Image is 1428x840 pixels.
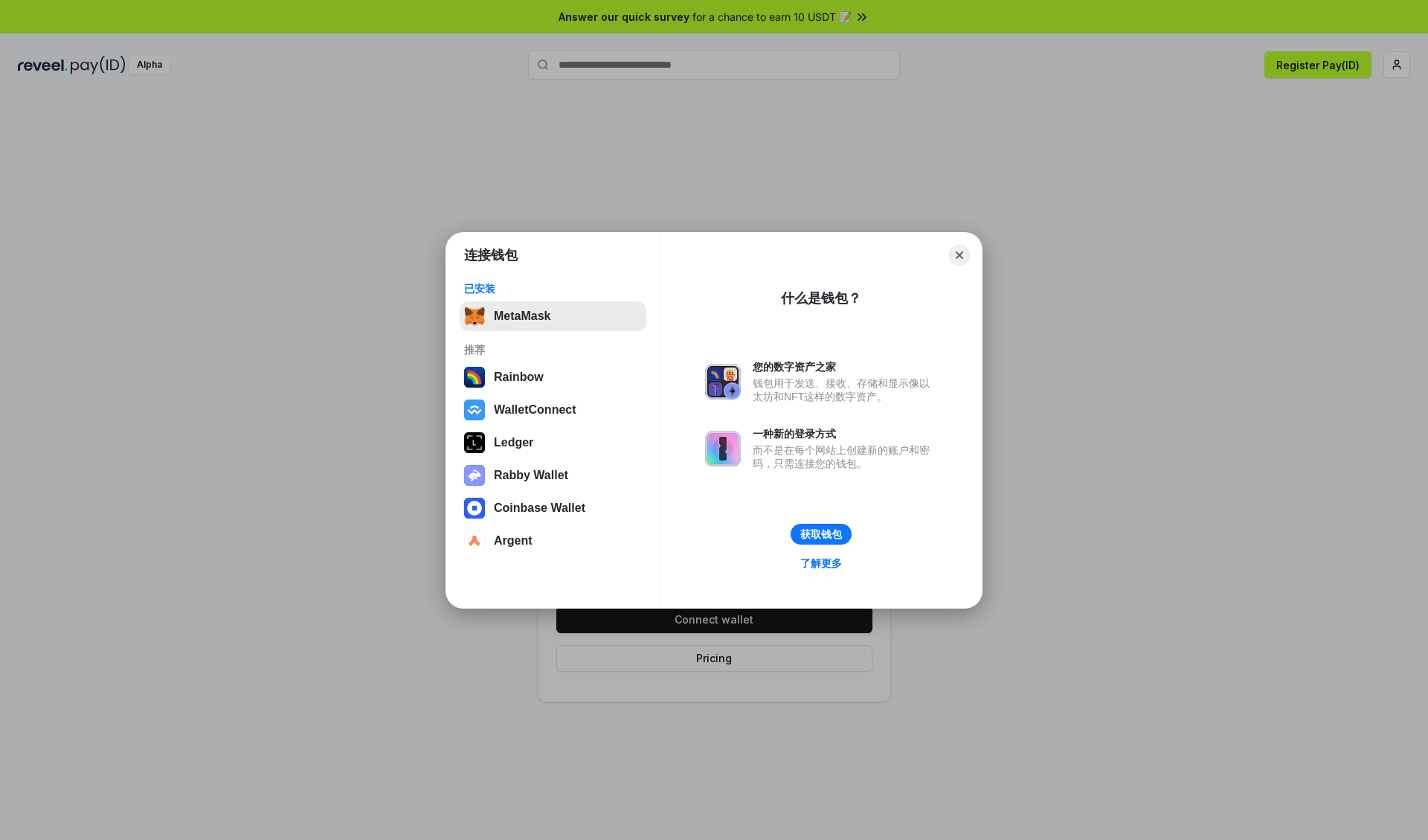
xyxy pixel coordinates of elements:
[705,431,741,467] img: svg+xml,%3Csvg%20xmlns%3D%22http%3A%2F%2Fwww.w3.org%2F2000%2Fsvg%22%20fill%3D%22none%22%20viewBox...
[800,557,842,570] div: 了解更多
[460,493,646,523] button: Coinbase Wallet
[494,371,544,384] div: Rainbow
[949,245,970,266] button: Close
[494,436,533,449] div: Ledger
[781,289,861,307] div: 什么是钱包？
[464,498,485,519] img: svg+xml,%3Csvg%20width%3D%2228%22%20height%3D%2228%22%20viewBox%3D%220%200%2028%2028%22%20fill%3D...
[460,395,646,425] button: WalletConnect
[464,465,485,486] img: svg+xml,%3Csvg%20xmlns%3D%22http%3A%2F%2Fwww.w3.org%2F2000%2Fsvg%22%20fill%3D%22none%22%20viewBox...
[494,469,568,482] div: Rabby Wallet
[494,501,585,515] div: Coinbase Wallet
[753,376,937,403] div: 钱包用于发送、接收、存储和显示像以太坊和NFT这样的数字资产。
[494,534,533,548] div: Argent
[791,524,852,545] button: 获取钱包
[494,403,576,417] div: WalletConnect
[460,428,646,458] button: Ledger
[464,530,485,551] img: svg+xml,%3Csvg%20width%3D%2228%22%20height%3D%2228%22%20viewBox%3D%220%200%2028%2028%22%20fill%3D...
[464,367,485,388] img: svg+xml,%3Csvg%20width%3D%22120%22%20height%3D%22120%22%20viewBox%3D%220%200%20120%20120%22%20fil...
[705,364,741,400] img: svg+xml,%3Csvg%20xmlns%3D%22http%3A%2F%2Fwww.w3.org%2F2000%2Fsvg%22%20fill%3D%22none%22%20viewBox...
[800,528,842,541] div: 获取钱包
[460,461,646,490] button: Rabby Wallet
[464,400,485,420] img: svg+xml,%3Csvg%20width%3D%2228%22%20height%3D%2228%22%20viewBox%3D%220%200%2028%2028%22%20fill%3D...
[791,554,851,573] a: 了解更多
[464,246,518,264] h1: 连接钱包
[460,362,646,392] button: Rainbow
[460,526,646,556] button: Argent
[753,427,937,440] div: 一种新的登录方式
[460,301,646,331] button: MetaMask
[464,306,485,327] img: svg+xml,%3Csvg%20fill%3D%22none%22%20height%3D%2233%22%20viewBox%3D%220%200%2035%2033%22%20width%...
[464,282,642,295] div: 已安装
[753,360,937,373] div: 您的数字资产之家
[494,310,550,323] div: MetaMask
[464,432,485,453] img: svg+xml,%3Csvg%20xmlns%3D%22http%3A%2F%2Fwww.w3.org%2F2000%2Fsvg%22%20width%3D%2228%22%20height%3...
[464,343,642,356] div: 推荐
[753,443,937,470] div: 而不是在每个网站上创建新的账户和密码，只需连接您的钱包。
